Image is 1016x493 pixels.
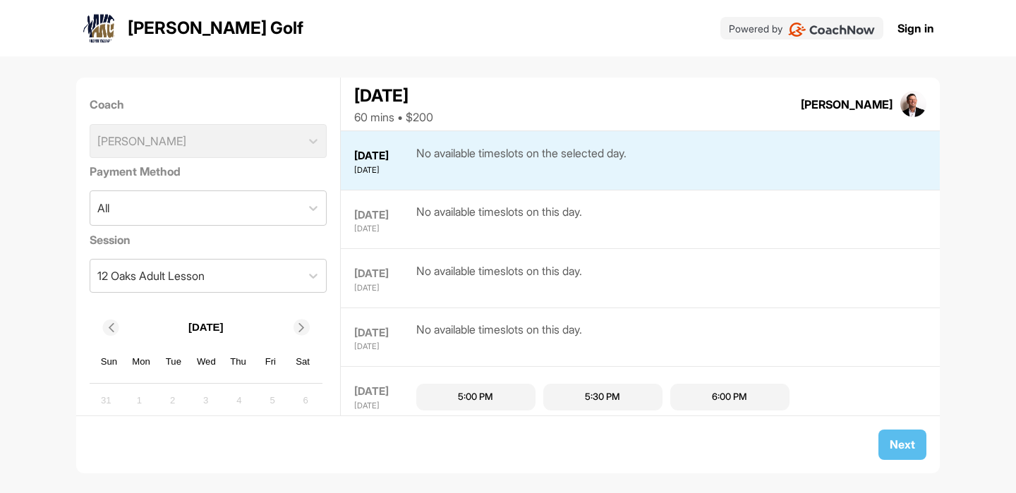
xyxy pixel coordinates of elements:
[229,390,250,411] div: Not available Thursday, September 4th, 2025
[354,341,413,353] div: [DATE]
[90,163,327,180] label: Payment Method
[729,21,782,36] p: Powered by
[162,390,183,411] div: Not available Tuesday, September 2nd, 2025
[354,400,413,412] div: [DATE]
[416,262,582,294] div: No available timeslots on this day.
[354,207,413,224] div: [DATE]
[229,353,248,371] div: Thu
[585,390,620,404] div: 5:30 PM
[262,353,280,371] div: Fri
[164,353,183,371] div: Tue
[197,353,215,371] div: Wed
[354,83,433,109] div: [DATE]
[354,148,413,164] div: [DATE]
[295,390,316,411] div: Not available Saturday, September 6th, 2025
[128,390,150,411] div: Not available Monday, September 1st, 2025
[900,91,927,118] img: square_33d1b9b665a970990590299d55b62fd8.jpg
[95,390,116,411] div: Not available Sunday, August 31st, 2025
[354,223,413,235] div: [DATE]
[90,96,327,113] label: Coach
[262,390,283,411] div: Not available Friday, September 5th, 2025
[416,321,582,353] div: No available timeslots on this day.
[128,16,303,41] p: [PERSON_NAME] Golf
[354,282,413,294] div: [DATE]
[90,231,327,248] label: Session
[801,96,893,113] div: [PERSON_NAME]
[188,319,224,336] p: [DATE]
[354,109,433,126] div: 60 mins • $200
[354,266,413,282] div: [DATE]
[354,325,413,341] div: [DATE]
[97,200,109,217] div: All
[788,23,875,37] img: CoachNow
[897,20,934,37] a: Sign in
[294,353,312,371] div: Sat
[878,430,926,460] button: Next
[890,437,915,451] span: Next
[97,267,205,284] div: 12 Oaks Adult Lesson
[458,390,493,404] div: 5:00 PM
[712,390,747,404] div: 6:00 PM
[354,164,413,176] div: [DATE]
[83,11,116,45] img: logo
[132,353,150,371] div: Mon
[195,390,217,411] div: Not available Wednesday, September 3rd, 2025
[416,145,627,176] div: No available timeslots on the selected day.
[416,203,582,235] div: No available timeslots on this day.
[354,384,413,400] div: [DATE]
[100,353,119,371] div: Sun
